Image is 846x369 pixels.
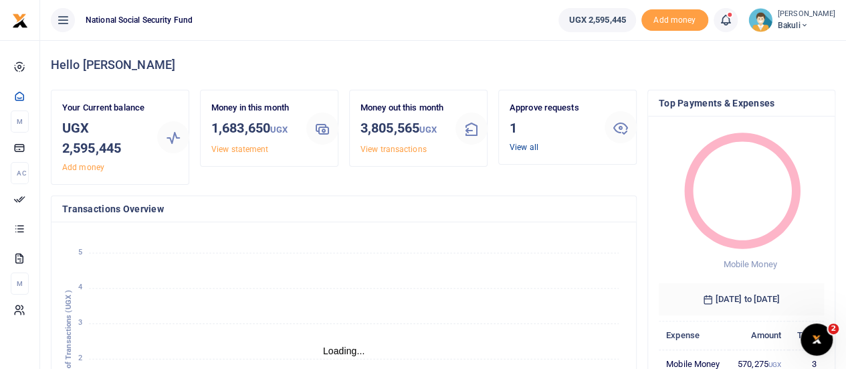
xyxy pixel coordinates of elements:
[828,323,839,334] span: 2
[78,318,82,327] tspan: 3
[12,15,28,25] a: logo-small logo-large logo-large
[11,273,29,295] li: M
[768,361,781,368] small: UGX
[12,13,28,29] img: logo-small
[270,125,288,135] small: UGX
[211,101,296,115] p: Money in this month
[659,283,824,315] h6: [DATE] to [DATE]
[748,8,835,32] a: profile-user [PERSON_NAME] Bakuli
[778,9,835,20] small: [PERSON_NAME]
[641,9,708,31] li: Toup your wallet
[360,145,427,154] a: View transactions
[62,118,146,158] h3: UGX 2,595,445
[51,58,835,72] h4: Hello [PERSON_NAME]
[659,96,824,110] h4: Top Payments & Expenses
[553,8,641,32] li: Wallet ballance
[788,321,824,350] th: Txns
[62,202,625,216] h4: Transactions Overview
[641,9,708,31] span: Add money
[11,110,29,133] li: M
[419,125,437,135] small: UGX
[211,118,296,140] h3: 1,683,650
[211,145,268,154] a: View statement
[78,283,82,291] tspan: 4
[510,101,594,115] p: Approve requests
[641,14,708,24] a: Add money
[510,118,594,138] h3: 1
[62,101,146,115] p: Your Current balance
[558,8,635,32] a: UGX 2,595,445
[778,19,835,31] span: Bakuli
[78,248,82,256] tspan: 5
[11,162,29,184] li: Ac
[78,354,82,362] tspan: 2
[360,118,445,140] h3: 3,805,565
[748,8,772,32] img: profile-user
[510,143,538,152] a: View all
[360,101,445,115] p: Money out this month
[723,259,776,269] span: Mobile Money
[801,323,833,356] iframe: Intercom live chat
[62,163,104,172] a: Add money
[80,14,198,26] span: National Social Security Fund
[729,321,788,350] th: Amount
[659,321,729,350] th: Expense
[568,13,625,27] span: UGX 2,595,445
[323,346,365,356] text: Loading...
